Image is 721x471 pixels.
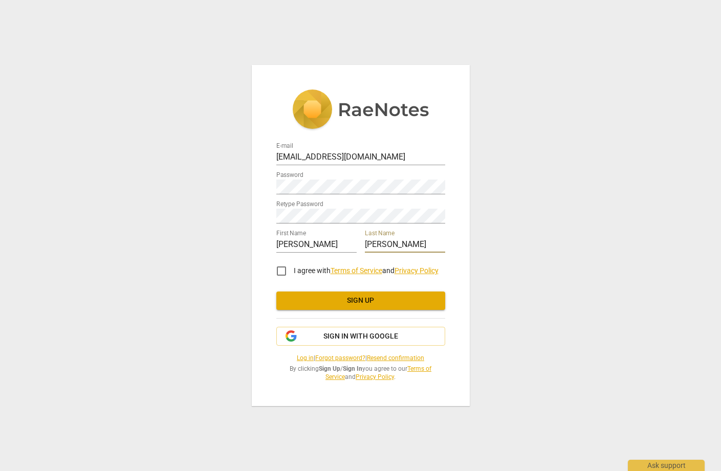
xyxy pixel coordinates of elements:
[276,354,445,363] span: | |
[628,460,705,471] div: Ask support
[276,291,445,310] button: Sign up
[276,327,445,346] button: Sign in with Google
[285,296,437,306] span: Sign up
[343,365,362,372] b: Sign In
[276,365,445,382] span: By clicking / you agree to our and .
[315,354,365,362] a: Forgot password?
[395,266,439,275] a: Privacy Policy
[323,331,398,342] span: Sign in with Google
[367,354,424,362] a: Resend confirmation
[276,143,293,149] label: E-mail
[365,230,395,236] label: Last Name
[297,354,314,362] a: Log in
[276,230,306,236] label: First Name
[294,266,439,275] span: I agree with and
[356,373,394,380] a: Privacy Policy
[276,172,303,178] label: Password
[292,89,429,131] img: 5ac2273c67554f335776073100b6d88f.svg
[319,365,340,372] b: Sign Up
[276,201,323,207] label: Retype Password
[331,266,382,275] a: Terms of Service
